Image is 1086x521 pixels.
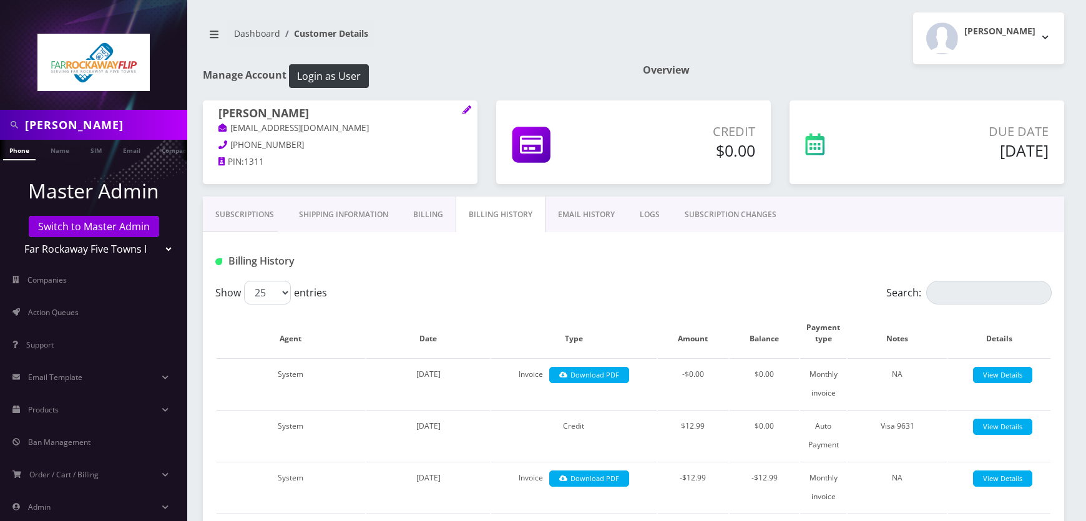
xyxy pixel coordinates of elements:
[416,421,441,431] span: [DATE]
[893,141,1049,160] h5: [DATE]
[730,358,800,409] td: $0.00
[549,367,630,384] a: Download PDF
[658,309,728,357] th: Amount
[230,139,304,150] span: [PHONE_NUMBER]
[621,122,755,141] p: Credit
[203,21,624,56] nav: breadcrumb
[217,462,365,512] td: System
[28,372,82,382] span: Email Template
[401,197,456,233] a: Billing
[286,197,401,233] a: Shipping Information
[155,140,197,159] a: Company
[848,462,947,512] td: NA
[217,358,365,409] td: System
[217,410,365,460] td: System
[244,281,291,304] select: Showentries
[203,64,624,88] h1: Manage Account
[280,27,368,40] li: Customer Details
[658,358,728,409] td: -$0.00
[203,197,286,233] a: Subscriptions
[491,309,656,357] th: Type
[416,472,441,483] span: [DATE]
[244,156,264,167] span: 1311
[800,358,846,409] td: Monthly invoice
[84,140,108,159] a: SIM
[973,470,1032,487] a: View Details
[416,369,441,379] span: [DATE]
[730,309,800,357] th: Balance
[848,358,947,409] td: NA
[848,410,947,460] td: Visa 9631
[973,419,1032,436] a: View Details
[28,437,90,447] span: Ban Management
[549,470,630,487] a: Download PDF
[289,64,369,88] button: Login as User
[117,140,147,159] a: Email
[217,309,365,357] th: Agent
[215,281,327,304] label: Show entries
[730,462,800,512] td: -$12.99
[26,339,54,350] span: Support
[44,140,76,159] a: Name
[366,309,490,357] th: Date
[964,26,1035,37] h2: [PERSON_NAME]
[913,12,1064,64] button: [PERSON_NAME]
[672,197,789,233] a: SUBSCRIPTION CHANGES
[643,64,1064,76] h1: Overview
[491,358,656,409] td: Invoice
[848,309,947,357] th: Notes
[286,68,369,82] a: Login as User
[800,410,846,460] td: Auto Payment
[215,255,482,267] h1: Billing History
[800,462,846,512] td: Monthly invoice
[3,140,36,160] a: Phone
[491,410,656,460] td: Credit
[800,309,846,357] th: Payment type
[234,27,280,39] a: Dashboard
[948,309,1050,357] th: Details
[25,113,184,137] input: Search in Company
[218,107,462,122] h1: [PERSON_NAME]
[893,122,1049,141] p: Due Date
[545,197,627,233] a: EMAIL HISTORY
[491,462,656,512] td: Invoice
[456,197,545,233] a: Billing History
[29,216,159,237] a: Switch to Master Admin
[658,462,728,512] td: -$12.99
[28,404,59,415] span: Products
[27,275,67,285] span: Companies
[218,122,369,135] a: [EMAIL_ADDRESS][DOMAIN_NAME]
[973,367,1032,384] a: View Details
[658,410,728,460] td: $12.99
[28,502,51,512] span: Admin
[627,197,672,233] a: LOGS
[926,281,1052,304] input: Search:
[29,469,99,480] span: Order / Cart / Billing
[218,156,244,168] a: PIN:
[28,307,79,318] span: Action Queues
[730,410,800,460] td: $0.00
[886,281,1052,304] label: Search:
[621,141,755,160] h5: $0.00
[37,34,150,91] img: Far Rockaway Five Towns Flip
